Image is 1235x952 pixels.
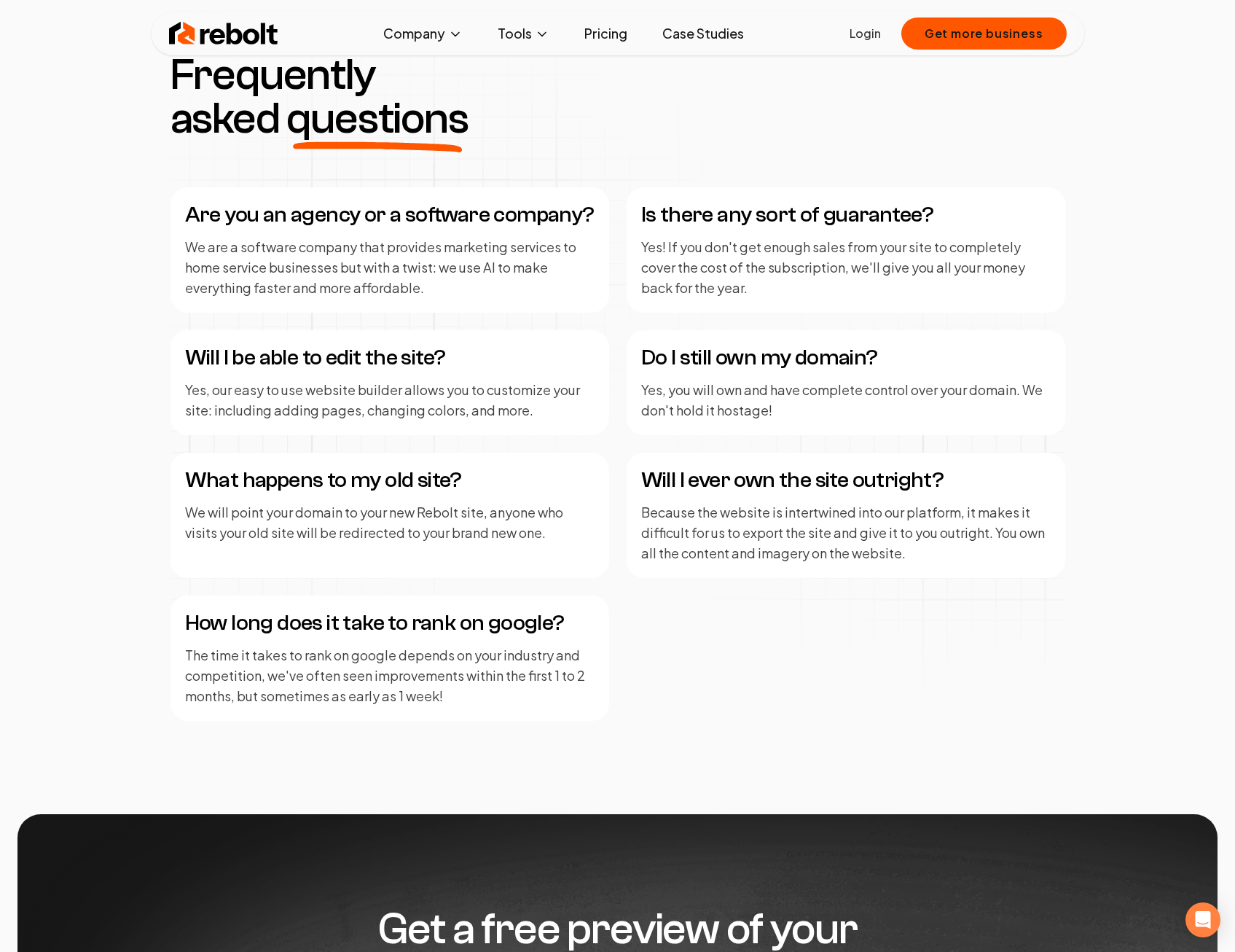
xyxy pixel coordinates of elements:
[185,502,595,543] p: We will point your domain to your new Rebolt site, anyone who visits your old site will be redire...
[185,202,595,228] h4: Are you an agency or a software company?
[641,202,1051,228] h4: Is there any sort of guarantee?
[901,17,1067,50] button: Get more business
[641,345,1051,371] h4: Do I still own my domain?
[573,19,639,48] a: Pricing
[185,380,595,421] p: Yes, our easy to use website builder allows you to customize your site: including adding pages, c...
[185,645,595,706] p: The time it takes to rank on google depends on your industry and competition, we've often seen im...
[169,19,278,48] img: Rebolt Logo
[651,19,756,48] a: Case Studies
[641,467,1051,493] h4: Will I ever own the site outright?
[850,25,881,42] a: Login
[170,53,485,141] h3: Frequently asked
[185,467,595,493] h4: What happens to my old site?
[185,237,595,298] p: We are a software company that provides marketing services to home service businesses but with a ...
[641,380,1051,421] p: Yes, you will own and have complete control over your domain. We don't hold it hostage!
[286,97,468,141] span: questions
[1185,902,1220,937] div: Open Intercom Messenger
[486,19,561,48] button: Tools
[185,345,595,371] h4: Will I be able to edit the site?
[372,19,474,48] button: Company
[185,610,595,636] h4: How long does it take to rank on google?
[641,237,1051,298] p: Yes! If you don't get enough sales from your site to completely cover the cost of the subscriptio...
[641,502,1051,563] p: Because the website is intertwined into our platform, it makes it difficult for us to export the ...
